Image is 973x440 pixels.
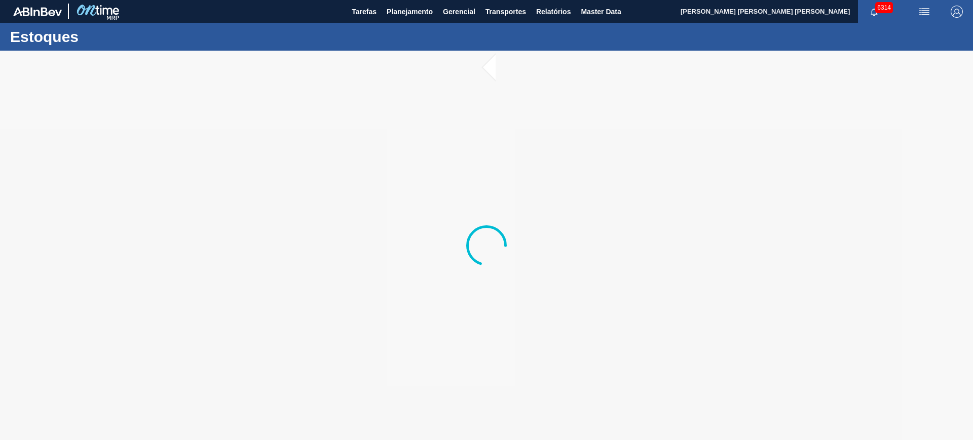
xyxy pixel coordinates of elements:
span: Master Data [581,6,621,18]
span: Relatórios [536,6,571,18]
span: Tarefas [352,6,377,18]
span: Transportes [485,6,526,18]
img: Logout [951,6,963,18]
span: Planejamento [387,6,433,18]
span: 6314 [875,2,893,13]
img: userActions [918,6,930,18]
span: Gerencial [443,6,475,18]
button: Notificações [858,5,890,19]
img: TNhmsLtSVTkK8tSr43FrP2fwEKptu5GPRR3wAAAABJRU5ErkJggg== [13,7,62,16]
h1: Estoques [10,31,190,43]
